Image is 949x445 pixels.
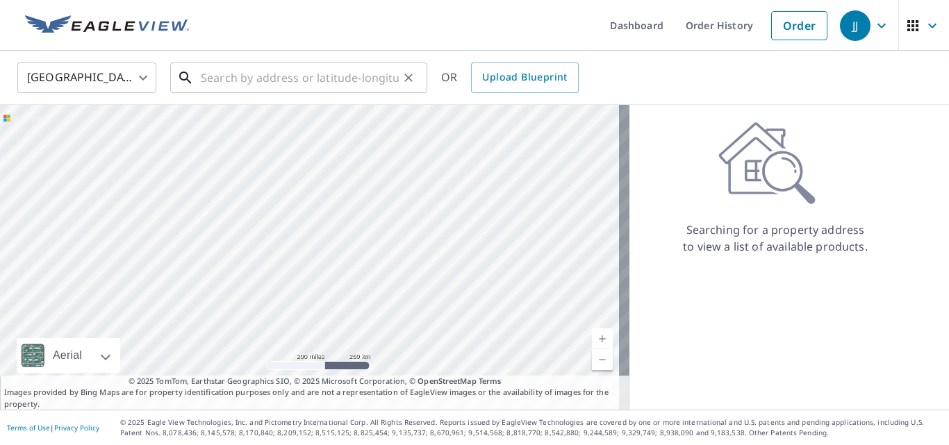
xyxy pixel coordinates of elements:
button: Clear [399,68,418,87]
p: | [7,423,99,432]
input: Search by address or latitude-longitude [201,58,399,97]
a: Upload Blueprint [471,62,578,93]
img: EV Logo [25,15,189,36]
span: Upload Blueprint [482,69,567,86]
a: Terms of Use [7,423,50,433]
a: Order [771,11,827,40]
a: Current Level 5, Zoom Out [592,349,613,370]
div: [GEOGRAPHIC_DATA] [17,58,156,97]
span: © 2025 TomTom, Earthstar Geographics SIO, © 2025 Microsoft Corporation, © [129,376,502,387]
div: Aerial [17,338,120,373]
a: Current Level 5, Zoom In [592,328,613,349]
div: OR [441,62,579,93]
a: Privacy Policy [54,423,99,433]
div: Aerial [49,338,86,373]
a: Terms [479,376,502,386]
a: OpenStreetMap [418,376,476,386]
p: Searching for a property address to view a list of available products. [682,221,868,255]
div: JJ [840,10,870,41]
p: © 2025 Eagle View Technologies, Inc. and Pictometry International Corp. All Rights Reserved. Repo... [120,417,942,438]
